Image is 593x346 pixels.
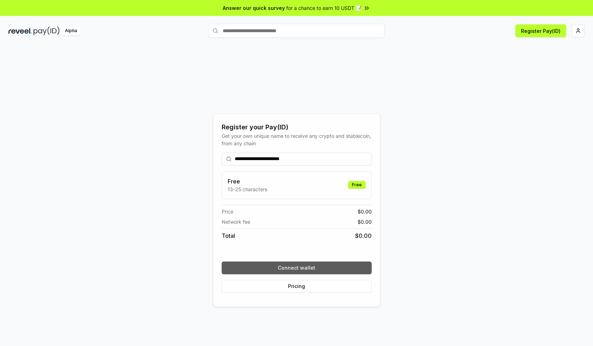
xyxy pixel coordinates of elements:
span: $ 0.00 [358,208,372,215]
button: Register Pay(ID) [515,24,566,37]
h3: Free [228,177,267,186]
span: $ 0.00 [358,218,372,225]
button: Pricing [222,280,372,293]
div: Alpha [61,27,81,35]
span: for a chance to earn 10 USDT 📝 [286,4,362,12]
div: Get your own unique name to receive any crypto and stablecoin, from any chain [222,132,372,147]
img: pay_id [34,27,60,35]
div: Free [348,181,366,189]
p: 13-25 characters [228,186,267,193]
span: $ 0.00 [355,231,372,240]
span: Network fee [222,218,250,225]
button: Connect wallet [222,262,372,274]
img: reveel_dark [8,27,32,35]
span: Price [222,208,233,215]
span: Total [222,231,235,240]
span: Answer our quick survey [223,4,285,12]
div: Register your Pay(ID) [222,122,372,132]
